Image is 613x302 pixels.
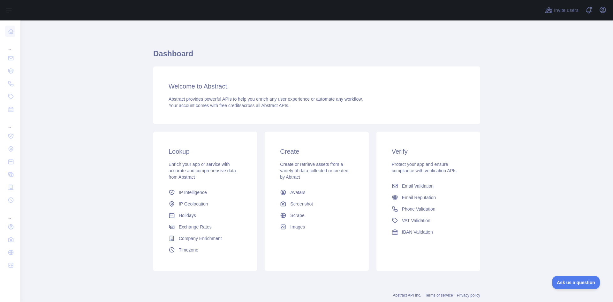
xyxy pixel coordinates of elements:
h1: Dashboard [153,49,480,64]
span: Timezone [179,247,198,253]
a: Email Reputation [389,192,467,203]
a: Phone Validation [389,203,467,215]
a: IP Geolocation [166,198,244,210]
span: Create or retrieve assets from a variety of data collected or created by Abtract [280,162,348,180]
span: IBAN Validation [402,229,433,235]
a: Screenshot [277,198,356,210]
a: Timezone [166,244,244,256]
a: IBAN Validation [389,226,467,238]
iframe: Toggle Customer Support [552,276,600,289]
a: VAT Validation [389,215,467,226]
a: Exchange Rates [166,221,244,233]
a: Images [277,221,356,233]
a: Terms of service [425,293,453,298]
h3: Lookup [169,147,242,156]
a: Avatars [277,187,356,198]
span: Your account comes with across all Abstract APIs. [169,103,289,108]
span: Abstract provides powerful APIs to help you enrich any user experience or automate any workflow. [169,97,363,102]
span: IP Geolocation [179,201,208,207]
h3: Welcome to Abstract. [169,82,465,91]
span: Email Validation [402,183,434,189]
h3: Create [280,147,353,156]
a: Privacy policy [457,293,480,298]
a: IP Intelligence [166,187,244,198]
span: Exchange Rates [179,224,212,230]
span: Email Reputation [402,194,436,201]
div: ... [5,116,15,129]
span: VAT Validation [402,217,430,224]
a: Company Enrichment [166,233,244,244]
span: Enrich your app or service with accurate and comprehensive data from Abstract [169,162,236,180]
span: Images [290,224,305,230]
a: Holidays [166,210,244,221]
span: Avatars [290,189,305,196]
span: Scrape [290,212,304,219]
button: Invite users [544,5,580,15]
span: free credits [219,103,241,108]
span: Company Enrichment [179,235,222,242]
span: Phone Validation [402,206,435,212]
div: ... [5,38,15,51]
div: ... [5,207,15,220]
a: Email Validation [389,180,467,192]
span: Holidays [179,212,196,219]
h3: Verify [392,147,465,156]
span: Invite users [554,7,579,14]
span: Protect your app and ensure compliance with verification APIs [392,162,457,173]
a: Abstract API Inc. [393,293,421,298]
a: Scrape [277,210,356,221]
span: IP Intelligence [179,189,207,196]
span: Screenshot [290,201,313,207]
